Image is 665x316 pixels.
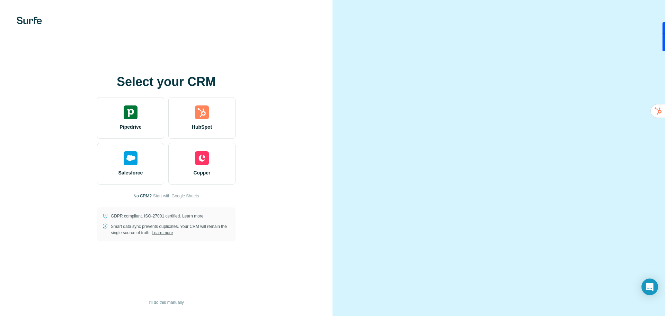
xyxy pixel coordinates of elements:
span: HubSpot [192,123,212,130]
img: hubspot's logo [195,105,209,119]
button: Start with Google Sheets [153,193,199,199]
a: Learn more [152,230,173,235]
img: copper's logo [195,151,209,165]
h1: Select your CRM [97,75,236,89]
span: Salesforce [118,169,143,176]
span: Copper [194,169,211,176]
img: salesforce's logo [124,151,138,165]
p: No CRM? [133,193,152,199]
img: Surfe's logo [17,17,42,24]
a: Learn more [182,214,203,219]
p: Smart data sync prevents duplicates. Your CRM will remain the single source of truth. [111,223,230,236]
span: I’ll do this manually [149,299,184,306]
img: pipedrive's logo [124,105,138,119]
div: Open Intercom Messenger [641,279,658,295]
span: Pipedrive [119,123,141,130]
button: I’ll do this manually [144,297,188,308]
p: GDPR compliant. ISO-27001 certified. [111,213,203,219]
